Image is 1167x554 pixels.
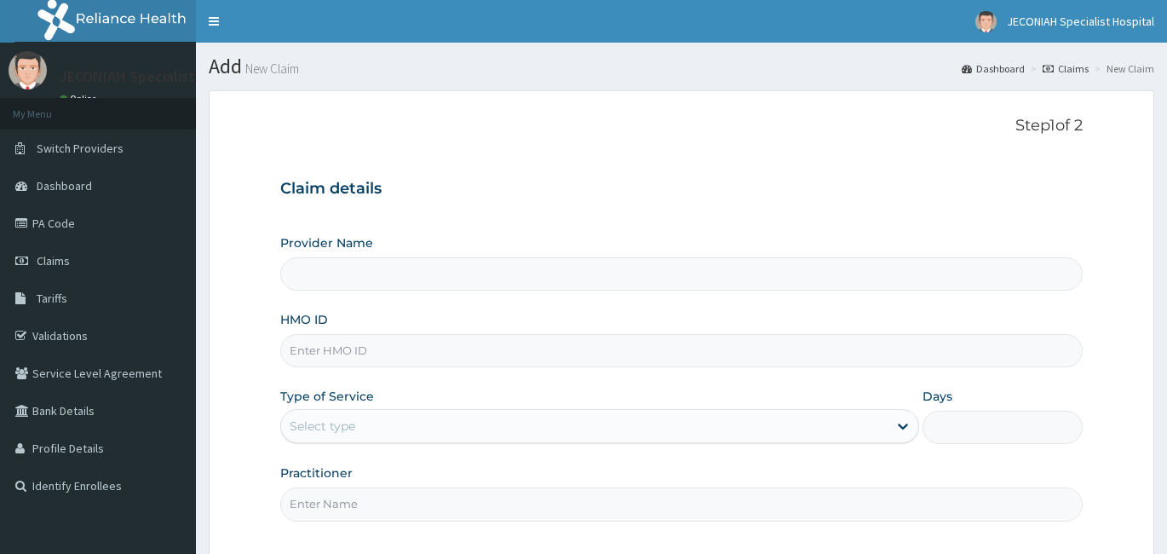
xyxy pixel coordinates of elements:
[37,178,92,193] span: Dashboard
[1090,61,1154,76] li: New Claim
[280,388,374,405] label: Type of Service
[280,334,1083,367] input: Enter HMO ID
[290,418,355,435] div: Select type
[280,311,328,328] label: HMO ID
[60,69,255,84] p: JECONIAH Specialist Hospital
[37,141,124,156] span: Switch Providers
[280,180,1083,199] h3: Claim details
[280,234,373,251] label: Provider Name
[9,51,47,89] img: User Image
[1007,14,1154,29] span: JECONIAH Specialist Hospital
[280,117,1083,136] p: Step 1 of 2
[60,93,101,105] a: Online
[923,388,952,405] label: Days
[37,291,67,306] span: Tariffs
[280,465,353,482] label: Practitioner
[1043,61,1089,76] a: Claims
[280,488,1083,521] input: Enter Name
[242,62,299,75] small: New Claim
[37,253,70,268] span: Claims
[962,61,1025,76] a: Dashboard
[975,11,997,32] img: User Image
[209,55,1154,78] h1: Add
